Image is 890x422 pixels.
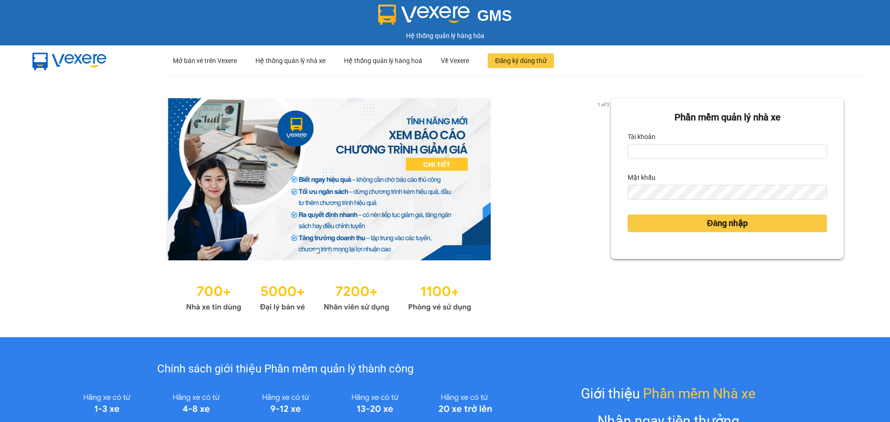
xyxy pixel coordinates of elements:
[488,53,554,68] button: Đăng ký dùng thử
[327,249,331,253] li: slide item 2
[344,46,422,76] div: Hệ thống quản lý hàng hoá
[255,46,325,76] div: Hệ thống quản lý nhà xe
[378,5,470,25] img: logo 2
[46,98,59,260] button: previous slide / item
[23,45,116,76] img: mbUUG5Q.png
[186,279,471,314] img: Statistics.png
[643,383,756,404] span: Phần mềm Nhà xe
[581,383,756,404] div: Giới thiệu
[316,249,319,253] li: slide item 1
[628,185,827,200] input: Mật khẩu
[173,46,237,76] div: Mở bán vé trên Vexere
[628,214,827,232] button: Đăng nhập
[477,7,512,24] span: GMS
[595,98,611,110] p: 1 of 3
[495,56,547,66] span: Đăng ký dùng thử
[2,31,888,41] div: Hệ thống quản lý hàng hóa
[378,14,512,21] a: GMS
[628,110,827,125] div: Phần mềm quản lý nhà xe
[628,144,827,159] input: Tài khoản
[62,360,509,378] div: Chính sách giới thiệu Phần mềm quản lý thành công
[628,129,655,144] label: Tài khoản
[598,98,611,260] button: next slide / item
[338,249,342,253] li: slide item 3
[707,217,748,230] span: Đăng nhập
[628,170,655,185] label: Mật khẩu
[441,46,469,76] div: Về Vexere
